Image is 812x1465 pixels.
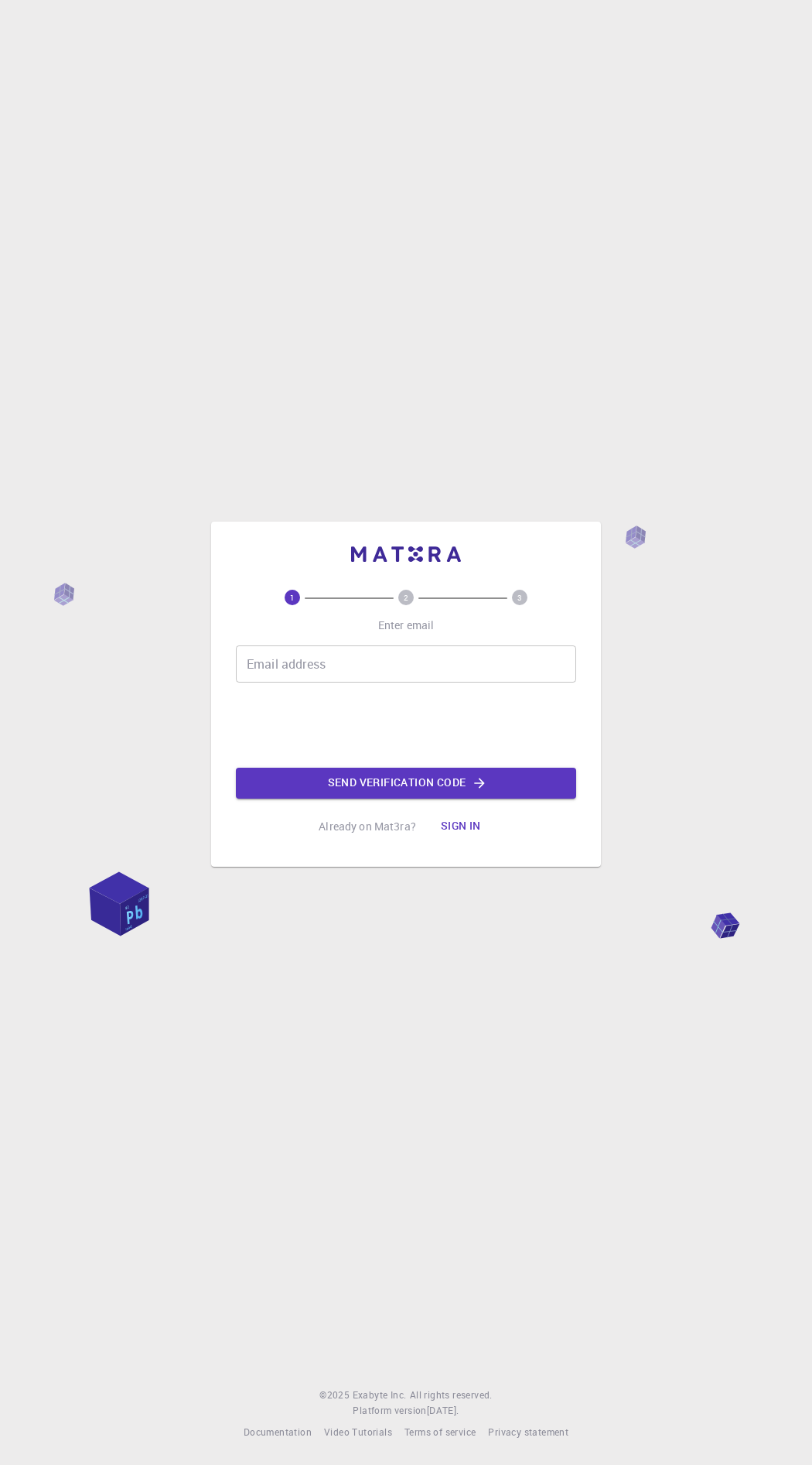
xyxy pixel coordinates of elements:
span: Platform version [353,1403,426,1419]
a: Video Tutorials [324,1425,392,1440]
a: Documentation [244,1425,312,1440]
span: [DATE] . [427,1404,459,1416]
a: Terms of service [404,1425,476,1440]
span: Documentation [244,1426,312,1438]
button: Send verification code [236,768,576,799]
span: © 2025 [319,1388,352,1403]
span: Exabyte Inc. [353,1388,407,1401]
p: Enter email [378,618,435,633]
span: All rights reserved. [410,1388,493,1403]
a: Exabyte Inc. [353,1388,407,1403]
text: 1 [290,592,295,603]
span: Privacy statement [488,1426,568,1438]
text: 3 [517,592,522,603]
span: Terms of service [404,1426,476,1438]
p: Already on Mat3ra? [319,819,416,834]
a: [DATE]. [427,1403,459,1419]
a: Privacy statement [488,1425,568,1440]
iframe: reCAPTCHA [288,695,524,755]
span: Video Tutorials [324,1426,392,1438]
button: Sign in [428,811,493,842]
text: 2 [404,592,408,603]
